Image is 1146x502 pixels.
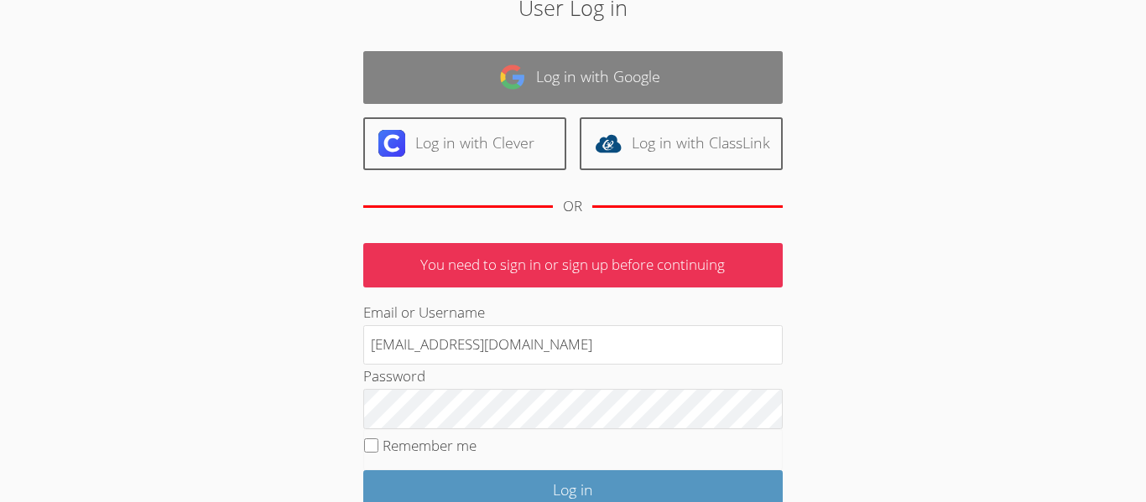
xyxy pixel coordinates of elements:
label: Password [363,366,425,386]
img: clever-logo-6eab21bc6e7a338710f1a6ff85c0baf02591cd810cc4098c63d3a4b26e2feb20.svg [378,130,405,157]
a: Log in with ClassLink [580,117,783,170]
label: Remember me [383,436,477,455]
p: You need to sign in or sign up before continuing [363,243,783,287]
a: Log in with Clever [363,117,566,170]
a: Log in with Google [363,51,783,104]
label: Email or Username [363,303,485,322]
div: OR [563,194,582,219]
img: google-logo-50288ca7cdecda66e5e0955fdab243c47b7ad437acaf1139b6f446037453330a.svg [499,64,526,91]
img: classlink-logo-d6bb404cc1216ec64c9a2012d9dc4662098be43eaf13dc465df04b49fa7ab582.svg [595,130,622,157]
